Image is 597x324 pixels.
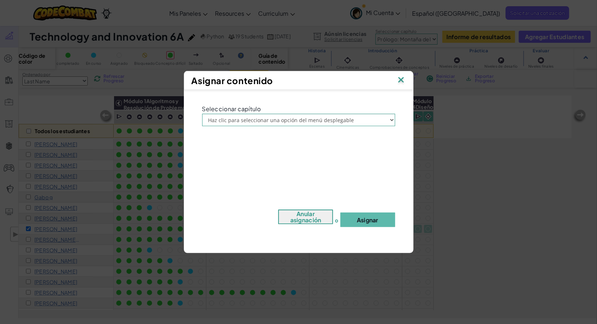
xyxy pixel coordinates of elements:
span: Seleccionar capítulo [202,105,261,113]
span: Asignar contenido [192,75,273,86]
img: IconClose.svg [396,75,406,86]
span: o [335,217,338,223]
button: Anular asignación [278,210,333,224]
button: Asignar [340,212,395,227]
